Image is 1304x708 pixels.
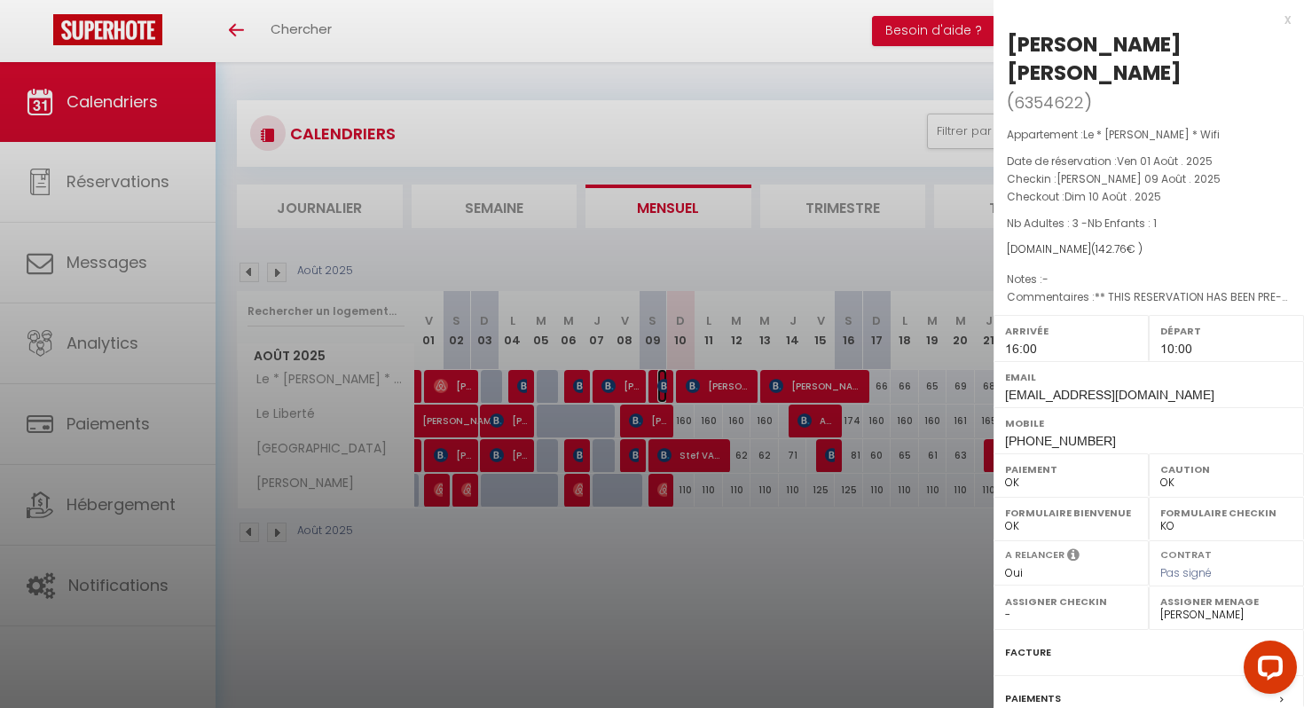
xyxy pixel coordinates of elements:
[1005,689,1061,708] label: Paiements
[1229,633,1304,708] iframe: LiveChat chat widget
[1007,288,1291,306] p: Commentaires :
[1007,126,1291,144] p: Appartement :
[1088,216,1157,231] span: Nb Enfants : 1
[1005,460,1137,478] label: Paiement
[1160,565,1212,580] span: Pas signé
[1007,271,1291,288] p: Notes :
[1005,322,1137,340] label: Arrivée
[1014,91,1084,114] span: 6354622
[1160,322,1292,340] label: Départ
[1007,30,1291,87] div: [PERSON_NAME] [PERSON_NAME]
[1007,188,1291,206] p: Checkout :
[1005,593,1137,610] label: Assigner Checkin
[1007,216,1157,231] span: Nb Adultes : 3 -
[1005,643,1051,662] label: Facture
[1005,388,1214,402] span: [EMAIL_ADDRESS][DOMAIN_NAME]
[994,9,1291,30] div: x
[1160,460,1292,478] label: Caution
[1096,241,1127,256] span: 142.76
[1007,170,1291,188] p: Checkin :
[1083,127,1220,142] span: Le * [PERSON_NAME] * Wifi
[1005,368,1292,386] label: Email
[1005,342,1037,356] span: 16:00
[1005,504,1137,522] label: Formulaire Bienvenue
[1067,547,1080,567] i: Sélectionner OUI si vous souhaiter envoyer les séquences de messages post-checkout
[1160,504,1292,522] label: Formulaire Checkin
[1160,593,1292,610] label: Assigner Menage
[1091,241,1143,256] span: ( € )
[1007,241,1291,258] div: [DOMAIN_NAME]
[1005,414,1292,432] label: Mobile
[1064,189,1161,204] span: Dim 10 Août . 2025
[1042,271,1049,287] span: -
[1007,153,1291,170] p: Date de réservation :
[1160,547,1212,559] label: Contrat
[1007,90,1092,114] span: ( )
[1057,171,1221,186] span: [PERSON_NAME] 09 Août . 2025
[1117,153,1213,169] span: Ven 01 Août . 2025
[1005,434,1116,448] span: [PHONE_NUMBER]
[1160,342,1192,356] span: 10:00
[1005,547,1064,562] label: A relancer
